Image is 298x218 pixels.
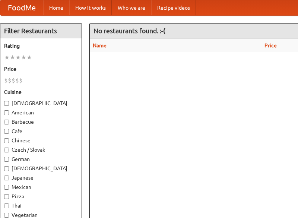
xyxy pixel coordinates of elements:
li: ★ [4,53,10,61]
input: Chinese [4,138,9,143]
input: Thai [4,203,9,208]
input: Cafe [4,129,9,134]
label: Japanese [4,174,78,181]
label: German [4,155,78,163]
h5: Cuisine [4,88,78,96]
a: How it works [69,0,112,15]
input: Czech / Slovak [4,148,9,152]
li: ★ [26,53,32,61]
label: [DEMOGRAPHIC_DATA] [4,99,78,107]
a: Recipe videos [151,0,196,15]
label: American [4,109,78,116]
a: Who we are [112,0,151,15]
a: Home [43,0,69,15]
li: $ [8,76,12,85]
label: Mexican [4,183,78,191]
a: FoodMe [0,0,43,15]
label: Pizza [4,193,78,200]
li: $ [12,76,15,85]
h4: Filter Restaurants [0,23,82,38]
input: American [4,110,9,115]
input: [DEMOGRAPHIC_DATA] [4,101,9,106]
label: Cafe [4,127,78,135]
ng-pluralize: No restaurants found. :-( [93,27,165,34]
input: [DEMOGRAPHIC_DATA] [4,166,9,171]
input: Japanese [4,176,9,180]
h5: Rating [4,42,78,50]
li: ★ [21,53,26,61]
label: Barbecue [4,118,78,126]
label: [DEMOGRAPHIC_DATA] [4,165,78,172]
label: Thai [4,202,78,209]
input: Vegetarian [4,213,9,218]
label: Chinese [4,137,78,144]
input: Barbecue [4,120,9,124]
li: $ [4,76,8,85]
li: ★ [15,53,21,61]
li: ★ [10,53,15,61]
input: Pizza [4,194,9,199]
a: Price [264,42,277,48]
li: $ [19,76,23,85]
h5: Price [4,65,78,73]
label: Czech / Slovak [4,146,78,154]
a: Name [93,42,107,48]
li: $ [15,76,19,85]
input: Mexican [4,185,9,190]
input: German [4,157,9,162]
